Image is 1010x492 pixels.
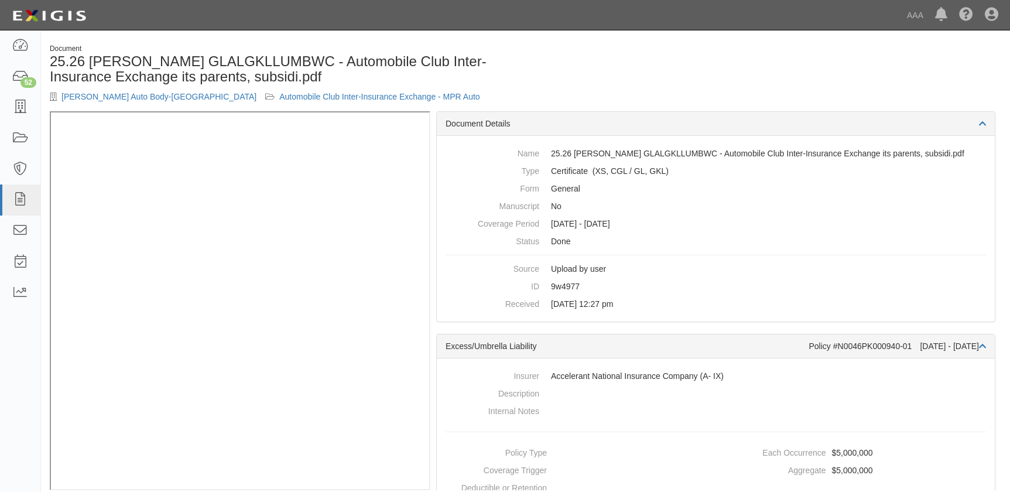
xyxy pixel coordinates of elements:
[446,233,986,250] dd: Done
[901,4,929,27] a: AAA
[721,462,991,479] dd: $5,000,000
[721,462,826,476] dt: Aggregate
[446,367,986,385] dd: Accelerant National Insurance Company (A- IX)
[441,444,547,459] dt: Policy Type
[446,340,809,352] div: Excess/Umbrella Liability
[279,92,480,101] a: Automobile Club Inter-Insurance Exchange - MPR Auto
[441,462,547,476] dt: Coverage Trigger
[959,8,973,22] i: Help Center - Complianz
[9,5,90,26] img: logo-5460c22ac91f19d4615b14bd174203de0afe785f0fc80cf4dbbc73dc1793850b.png
[721,444,826,459] dt: Each Occurrence
[446,162,539,177] dt: Type
[50,44,517,54] div: Document
[446,385,539,399] dt: Description
[446,145,539,159] dt: Name
[446,402,539,417] dt: Internal Notes
[446,215,539,230] dt: Coverage Period
[20,77,36,88] div: 52
[446,180,986,197] dd: General
[446,197,986,215] dd: No
[446,260,539,275] dt: Source
[446,180,539,194] dt: Form
[61,92,256,101] a: [PERSON_NAME] Auto Body-[GEOGRAPHIC_DATA]
[446,145,986,162] dd: 25.26 [PERSON_NAME] GLALGKLLUMBWC - Automobile Club Inter-Insurance Exchange its parents, subsidi...
[446,260,986,278] dd: Upload by user
[446,197,539,212] dt: Manuscript
[446,367,539,382] dt: Insurer
[50,54,517,85] h1: 25.26 [PERSON_NAME] GLALGKLLUMBWC - Automobile Club Inter-Insurance Exchange its parents, subsidi...
[446,295,539,310] dt: Received
[437,112,995,136] div: Document Details
[809,340,987,352] div: Policy #N0046PK000940-01 [DATE] - [DATE]
[446,162,986,180] dd: Excess/Umbrella Liability Commercial General Liability / Garage Liability Garage Keepers Liability
[446,278,539,292] dt: ID
[446,278,986,295] dd: 9w4977
[446,295,986,313] dd: [DATE] 12:27 pm
[446,233,539,247] dt: Status
[721,444,991,462] dd: $5,000,000
[446,215,986,233] dd: [DATE] - [DATE]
